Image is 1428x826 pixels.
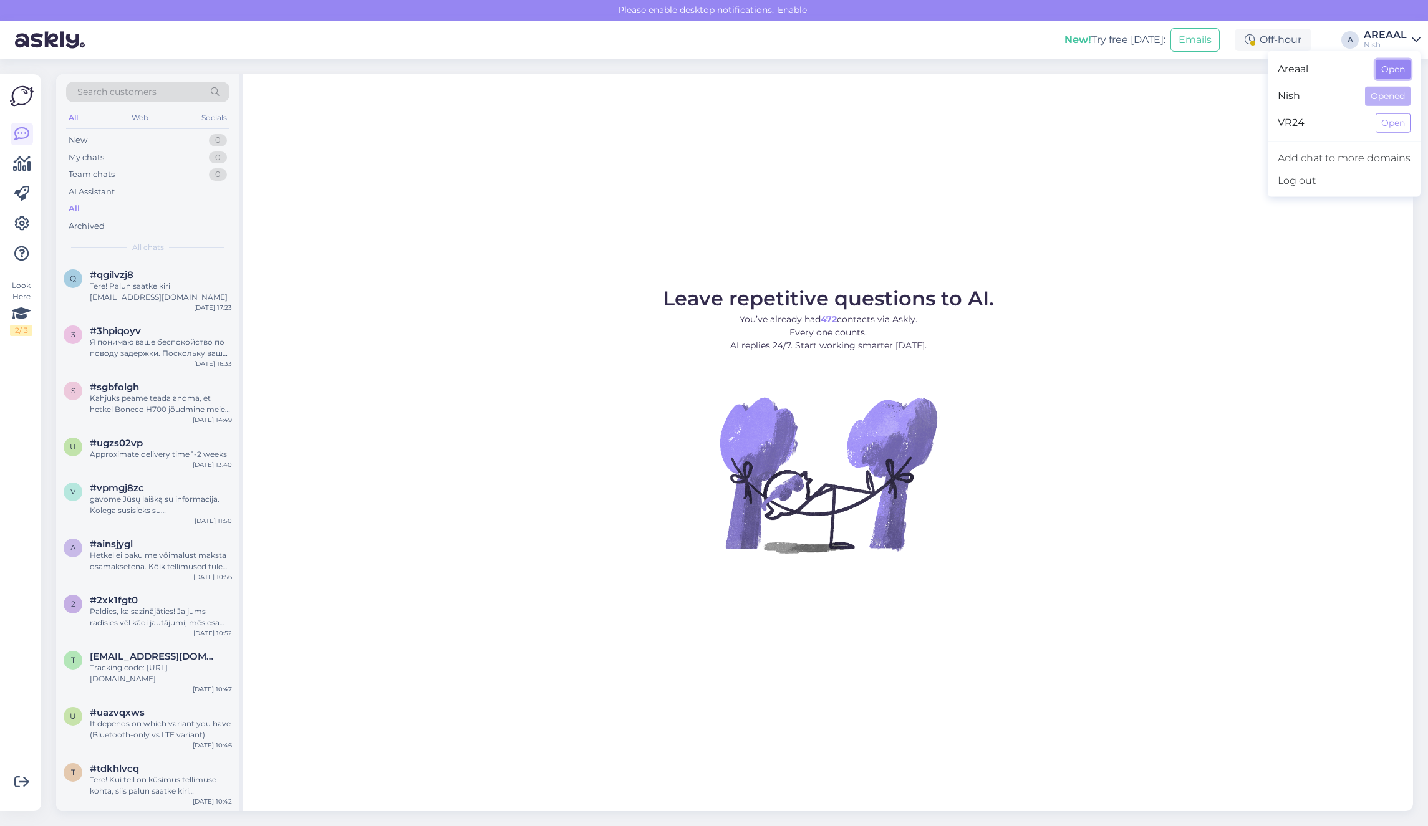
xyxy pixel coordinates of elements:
div: New [69,134,87,146]
span: Leave repetitive questions to AI. [663,286,994,310]
div: My chats [69,151,104,164]
button: Emails [1170,28,1220,52]
span: Enable [774,4,811,16]
span: Search customers [77,85,157,98]
span: q [70,274,76,283]
span: s [71,386,75,395]
div: Web [129,110,151,126]
div: Kahjuks peame teada andma, et hetkel Boneco H700 jõudmine meie lattu on hilinenud. Tarneaeg Teien... [90,393,232,415]
button: Open [1376,60,1411,79]
span: 2 [71,599,75,608]
div: Я понимаю ваше беспокойство по поводу задержки. Поскольку ваш заказ все еще находится в обработке... [90,337,232,359]
span: u [70,442,76,451]
div: Nish [1364,40,1407,50]
span: #sgbfolgh [90,382,139,393]
div: gavome Jūsų laišką su informacija. Kolega susisieks su [GEOGRAPHIC_DATA], kai tik bus patikrinta ... [90,494,232,516]
div: 0 [209,134,227,146]
img: No Chat active [716,362,940,587]
div: Log out [1268,170,1421,192]
div: Team chats [69,168,115,181]
span: #vpmgj8zc [90,483,144,494]
div: 0 [209,168,227,181]
div: All [66,110,80,126]
span: #uazvqxws [90,707,145,718]
span: Areaal [1278,60,1366,79]
span: 3 [71,330,75,339]
span: t [71,655,75,665]
div: [DATE] 16:33 [194,359,232,368]
div: [DATE] 13:40 [193,460,232,469]
div: [DATE] 17:23 [194,303,232,312]
span: t [71,767,75,777]
div: [DATE] 10:52 [193,628,232,638]
span: #qgilvzj8 [90,269,133,281]
div: [DATE] 10:47 [193,684,232,694]
div: 0 [209,151,227,164]
span: #3hpiqoyv [90,325,141,337]
div: Socials [199,110,229,126]
span: #tdkhlvcq [90,763,139,774]
a: AREAALNish [1364,30,1421,50]
button: Open [1376,113,1411,133]
div: [DATE] 10:46 [193,741,232,750]
b: New! [1064,34,1091,46]
div: A [1341,31,1359,49]
div: Archived [69,220,105,233]
b: 472 [821,314,837,325]
button: Opened [1365,87,1411,106]
span: #2xk1fgt0 [90,595,138,606]
div: Paldies, ka sazinājāties! Ja jums radīsies vēl kādi jautājumi, mēs esam šeit, lai palīdzētu. [90,606,232,628]
p: You’ve already had contacts via Askly. Every one counts. AI replies 24/7. Start working smarter [... [663,313,994,352]
div: Tere! Palun saatke kiri [EMAIL_ADDRESS][DOMAIN_NAME] [90,281,232,303]
div: Approximate delivery time 1-2 weeks [90,449,232,460]
div: AI Assistant [69,186,115,198]
span: #ainsjygl [90,539,133,550]
span: tmscesiulis@gmail.com [90,651,220,662]
div: Try free [DATE]: [1064,32,1165,47]
div: Look Here [10,280,32,336]
span: u [70,711,76,721]
div: Hetkel ei paku me võimalust maksta osamaksetena. Kõik tellimused tuleb tasuda täies mahus tellimi... [90,550,232,572]
div: It depends on which variant you have (Bluetooth-only vs LTE variant). [90,718,232,741]
div: [DATE] 10:56 [193,572,232,582]
span: Nish [1278,87,1355,106]
div: [DATE] 10:42 [193,797,232,806]
img: Askly Logo [10,84,34,108]
span: #ugzs02vp [90,438,143,449]
div: [DATE] 14:49 [193,415,232,425]
div: [DATE] 11:50 [195,516,232,526]
div: Tracking code: [URL][DOMAIN_NAME] [90,662,232,684]
span: VR24 [1278,113,1366,133]
span: v [70,487,75,496]
span: All chats [132,242,164,253]
div: All [69,203,80,215]
a: Add chat to more domains [1268,147,1421,170]
div: Off-hour [1235,29,1311,51]
div: 2 / 3 [10,325,32,336]
span: a [70,543,76,552]
div: AREAAL [1364,30,1407,40]
div: Tere! Kui teil on küsimus tellimuse kohta, siis palun saatke kiri [EMAIL_ADDRESS][DOMAIN_NAME] [90,774,232,797]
